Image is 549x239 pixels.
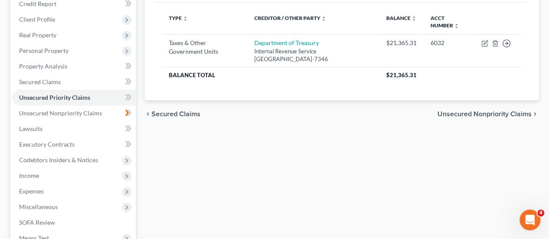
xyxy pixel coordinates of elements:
div: $21,365.31 [386,39,417,47]
button: chevron_left Secured Claims [145,111,201,118]
span: $21,365.31 [386,72,417,79]
span: Expenses [19,187,44,195]
span: Unsecured Nonpriority Claims [19,109,102,117]
span: Unsecured Priority Claims [19,94,90,101]
span: Secured Claims [151,111,201,118]
i: unfold_more [183,16,188,21]
a: Type unfold_more [169,15,188,21]
a: Creditor / Other Party unfold_more [254,15,326,21]
span: Secured Claims [19,78,61,85]
span: Codebtors Insiders & Notices [19,156,98,164]
i: unfold_more [321,16,326,21]
span: SOFA Review [19,219,55,226]
span: Personal Property [19,47,69,54]
a: Property Analysis [12,59,136,74]
a: SOFA Review [12,215,136,230]
a: Executory Contracts [12,137,136,152]
span: Property Analysis [19,62,67,70]
a: Balance unfold_more [386,15,417,21]
i: chevron_right [532,111,539,118]
a: Lawsuits [12,121,136,137]
span: Unsecured Nonpriority Claims [437,111,532,118]
a: Unsecured Nonpriority Claims [12,105,136,121]
a: Secured Claims [12,74,136,90]
div: Internal Revenue Service [GEOGRAPHIC_DATA]-7346 [254,47,372,63]
span: Real Property [19,31,56,39]
a: Acct Number unfold_more [431,15,459,29]
th: Balance Total [162,67,379,83]
span: Executory Contracts [19,141,75,148]
span: Lawsuits [19,125,43,132]
iframe: Intercom live chat [519,210,540,230]
i: unfold_more [454,23,459,29]
div: 6032 [431,39,467,47]
span: Miscellaneous [19,203,58,210]
a: Unsecured Priority Claims [12,90,136,105]
button: Unsecured Nonpriority Claims chevron_right [437,111,539,118]
i: chevron_left [145,111,151,118]
span: 4 [537,210,544,216]
div: Taxes & Other Government Units [169,39,240,56]
i: unfold_more [411,16,417,21]
a: Department of Treasury [254,39,319,46]
span: Client Profile [19,16,55,23]
span: Income [19,172,39,179]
